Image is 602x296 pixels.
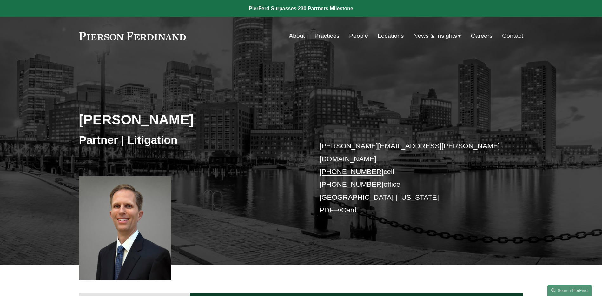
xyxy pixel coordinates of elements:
a: PDF [320,206,334,214]
a: Contact [502,30,523,42]
a: About [289,30,305,42]
a: [PERSON_NAME][EMAIL_ADDRESS][PERSON_NAME][DOMAIN_NAME] [320,142,500,163]
h2: [PERSON_NAME] [79,111,301,128]
p: cell office [GEOGRAPHIC_DATA] | [US_STATE] – [320,140,505,217]
a: Careers [471,30,493,42]
a: vCard [338,206,357,214]
a: People [349,30,368,42]
a: Locations [378,30,404,42]
a: [PHONE_NUMBER] [320,168,384,176]
a: Practices [314,30,340,42]
a: [PHONE_NUMBER] [320,180,384,188]
h3: Partner | Litigation [79,133,301,147]
a: Search this site [547,285,592,296]
a: folder dropdown [413,30,461,42]
span: News & Insights [413,30,457,42]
